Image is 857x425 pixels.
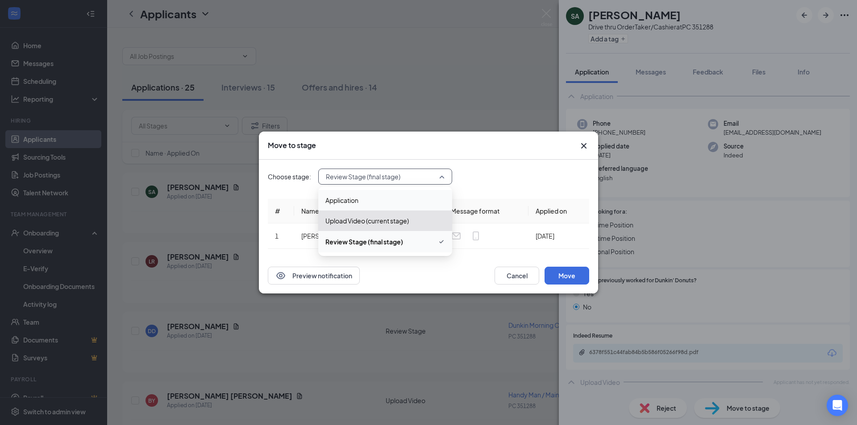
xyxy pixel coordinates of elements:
[325,216,409,226] span: Upload Video (current stage)
[451,231,462,241] svg: Email
[275,232,279,240] span: 1
[438,236,445,247] svg: Checkmark
[827,395,848,416] div: Open Intercom Messenger
[268,140,316,150] h3: Move to stage
[578,140,589,151] button: Close
[294,223,381,249] td: [PERSON_NAME]
[528,199,589,223] th: Applied on
[528,223,589,249] td: [DATE]
[268,172,311,182] span: Choose stage:
[578,140,589,151] svg: Cross
[268,199,294,223] th: #
[545,267,589,285] button: Move
[268,267,360,285] button: EyePreview notification
[326,170,400,183] span: Review Stage (final stage)
[495,267,539,285] button: Cancel
[444,199,528,223] th: Message format
[294,199,381,223] th: Name
[470,231,481,241] svg: MobileSms
[275,270,286,281] svg: Eye
[325,237,403,247] span: Review Stage (final stage)
[325,195,358,205] span: Application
